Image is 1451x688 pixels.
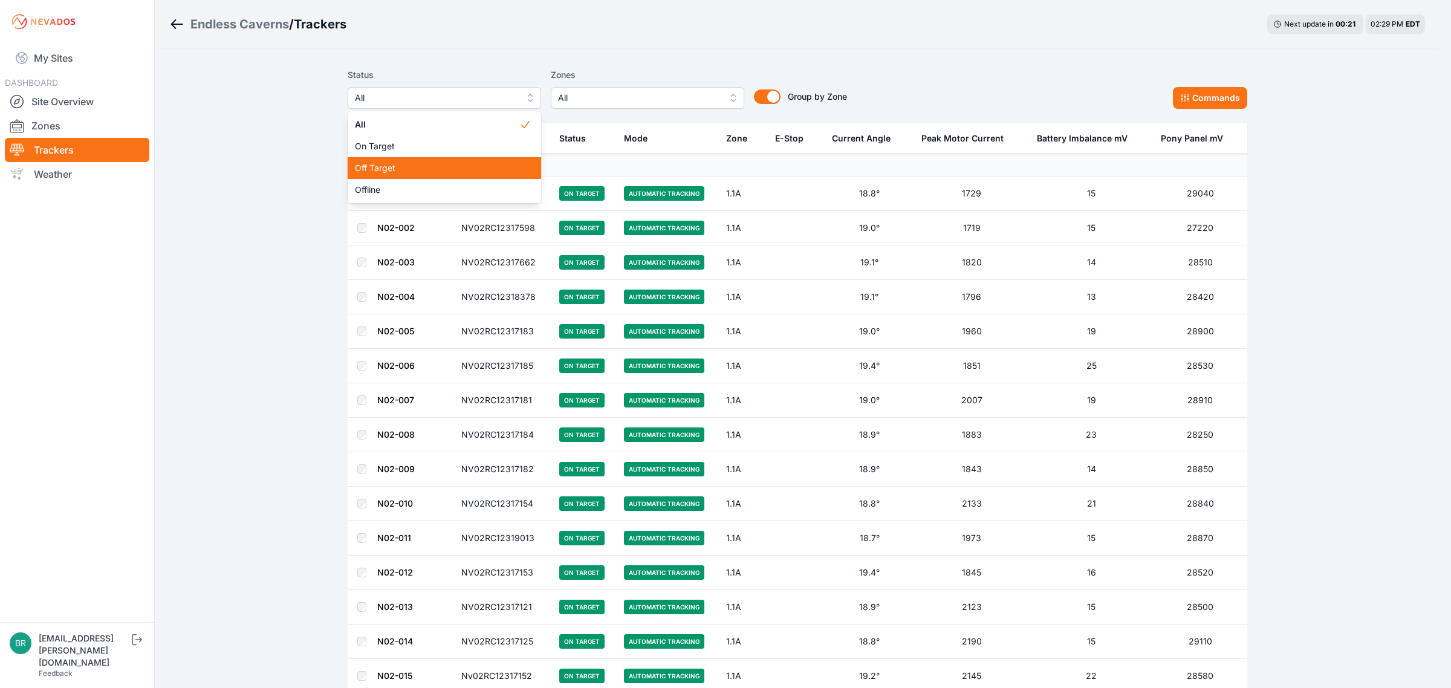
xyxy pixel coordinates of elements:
[355,91,517,105] span: All
[355,184,519,196] span: Offline
[348,87,541,109] button: All
[355,140,519,152] span: On Target
[348,111,541,203] div: All
[355,118,519,131] span: All
[355,162,519,174] span: Off Target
